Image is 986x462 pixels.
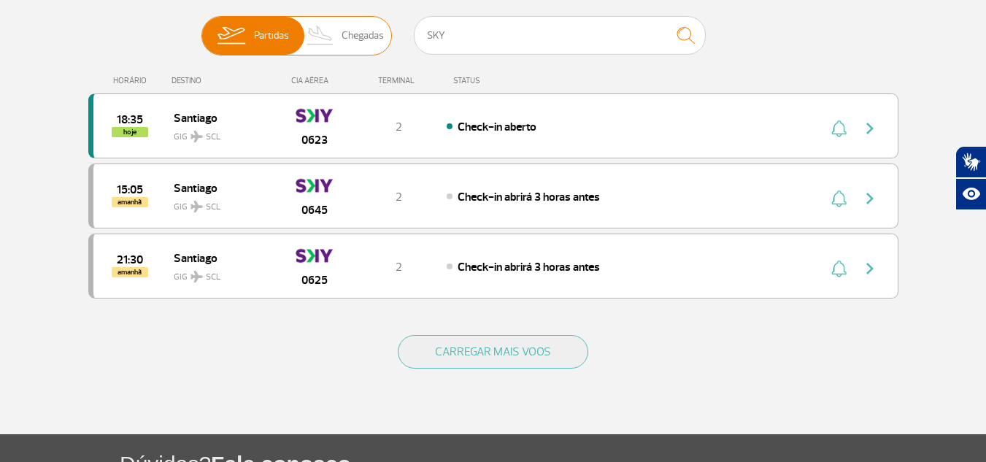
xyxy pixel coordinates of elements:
button: Abrir tradutor de língua de sinais. [955,146,986,178]
img: destiny_airplane.svg [190,201,203,212]
span: 0625 [301,272,328,289]
button: CARREGAR MAIS VOOS [398,335,588,369]
span: 2 [396,260,402,274]
img: sino-painel-voo.svg [831,190,847,207]
div: TERMINAL [351,76,446,85]
span: amanhã [112,197,148,207]
span: GIG [174,123,267,144]
span: 0623 [301,131,328,149]
span: Chegadas [342,17,384,55]
span: 2 [396,120,402,134]
div: Plugin de acessibilidade da Hand Talk. [955,146,986,210]
span: Check-in abrirá 3 horas antes [458,190,600,204]
img: sino-painel-voo.svg [831,260,847,277]
div: HORÁRIO [93,76,172,85]
span: 2025-09-28 21:30:00 [117,255,143,265]
button: Abrir recursos assistivos. [955,178,986,210]
span: GIG [174,263,267,284]
img: destiny_airplane.svg [190,271,203,282]
span: 2025-09-27 18:35:00 [117,115,143,125]
div: CIA AÉREA [278,76,351,85]
img: destiny_airplane.svg [190,131,203,142]
span: 2 [396,190,402,204]
span: 2025-09-28 15:05:00 [117,185,143,195]
input: Voo, cidade ou cia aérea [414,16,706,55]
span: SCL [206,201,220,214]
span: Santiago [174,248,267,267]
span: Partidas [254,17,289,55]
span: Santiago [174,178,267,197]
img: slider-embarque [208,17,254,55]
span: Check-in aberto [458,120,536,134]
img: sino-painel-voo.svg [831,120,847,137]
span: hoje [112,127,148,137]
span: SCL [206,131,220,144]
span: Santiago [174,108,267,127]
span: GIG [174,193,267,214]
img: seta-direita-painel-voo.svg [861,120,879,137]
img: slider-desembarque [299,17,342,55]
img: seta-direita-painel-voo.svg [861,260,879,277]
span: 0645 [301,201,328,219]
span: amanhã [112,267,148,277]
div: DESTINO [172,76,278,85]
span: SCL [206,271,220,284]
div: STATUS [446,76,565,85]
img: seta-direita-painel-voo.svg [861,190,879,207]
span: Check-in abrirá 3 horas antes [458,260,600,274]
